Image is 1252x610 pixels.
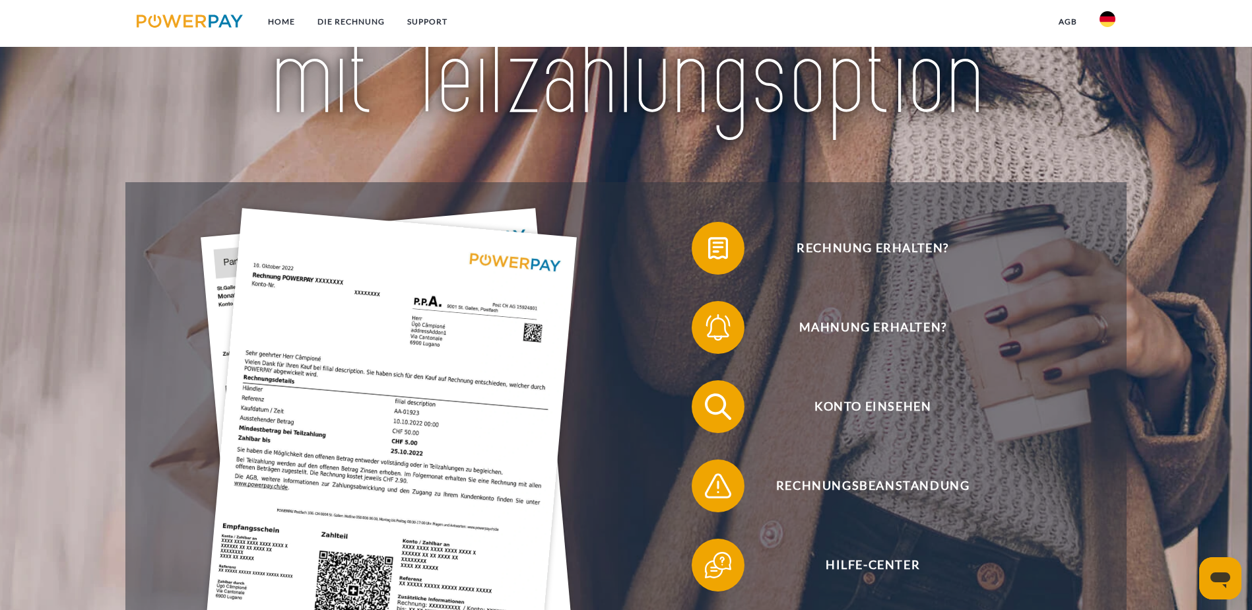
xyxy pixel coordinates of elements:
a: agb [1047,10,1088,34]
a: DIE RECHNUNG [306,10,396,34]
img: qb_search.svg [702,390,735,423]
button: Konto einsehen [692,380,1035,433]
button: Rechnung erhalten? [692,222,1035,275]
button: Rechnungsbeanstandung [692,459,1035,512]
img: logo-powerpay.svg [137,15,243,28]
img: de [1100,11,1115,27]
img: qb_bell.svg [702,311,735,344]
button: Hilfe-Center [692,539,1035,592]
span: Hilfe-Center [711,539,1034,592]
span: Rechnungsbeanstandung [711,459,1034,512]
span: Rechnung erhalten? [711,222,1034,275]
img: qb_warning.svg [702,469,735,502]
span: Konto einsehen [711,380,1034,433]
a: Home [257,10,306,34]
span: Mahnung erhalten? [711,301,1034,354]
img: qb_help.svg [702,549,735,582]
img: qb_bill.svg [702,232,735,265]
button: Mahnung erhalten? [692,301,1035,354]
iframe: Schaltfläche zum Öffnen des Messaging-Fensters [1199,557,1241,599]
a: SUPPORT [396,10,459,34]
